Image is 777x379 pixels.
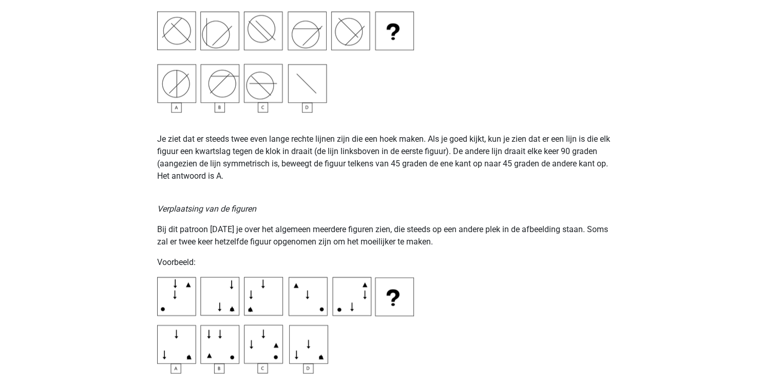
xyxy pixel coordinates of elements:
[157,11,414,112] img: Inductive Reasoning Example4.png
[157,133,620,182] p: Je ziet dat er steeds twee even lange rechte lijnen zijn die een hoek maken. Als je goed kijkt, k...
[157,256,620,269] p: Voorbeeld:
[157,223,620,248] p: Bij dit patroon [DATE] je over het algemeen meerdere figuren zien, die steeds op een andere plek ...
[157,277,414,373] img: Inductive Reasoning Example5.png
[157,204,256,214] i: Verplaatsing van de figuren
